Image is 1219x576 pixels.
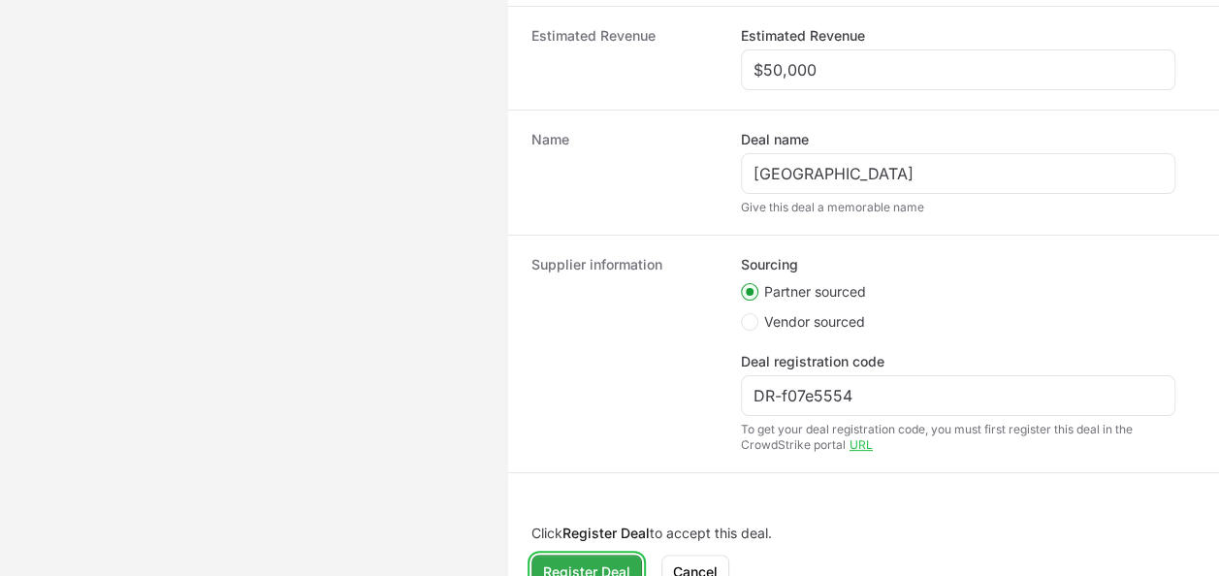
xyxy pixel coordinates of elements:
[531,130,718,215] dt: Name
[562,525,650,541] b: Register Deal
[850,437,873,452] a: URL
[741,26,865,46] label: Estimated Revenue
[741,352,884,371] label: Deal registration code
[741,200,1175,215] div: Give this deal a memorable name
[741,130,809,149] label: Deal name
[764,282,866,302] span: Partner sourced
[754,58,1163,81] input: $
[741,422,1175,453] div: To get your deal registration code, you must first register this deal in the CrowdStrike portal
[741,255,798,274] legend: Sourcing
[531,26,718,90] dt: Estimated Revenue
[531,524,1196,543] p: Click to accept this deal.
[764,312,865,332] span: Vendor sourced
[531,255,718,453] dt: Supplier information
